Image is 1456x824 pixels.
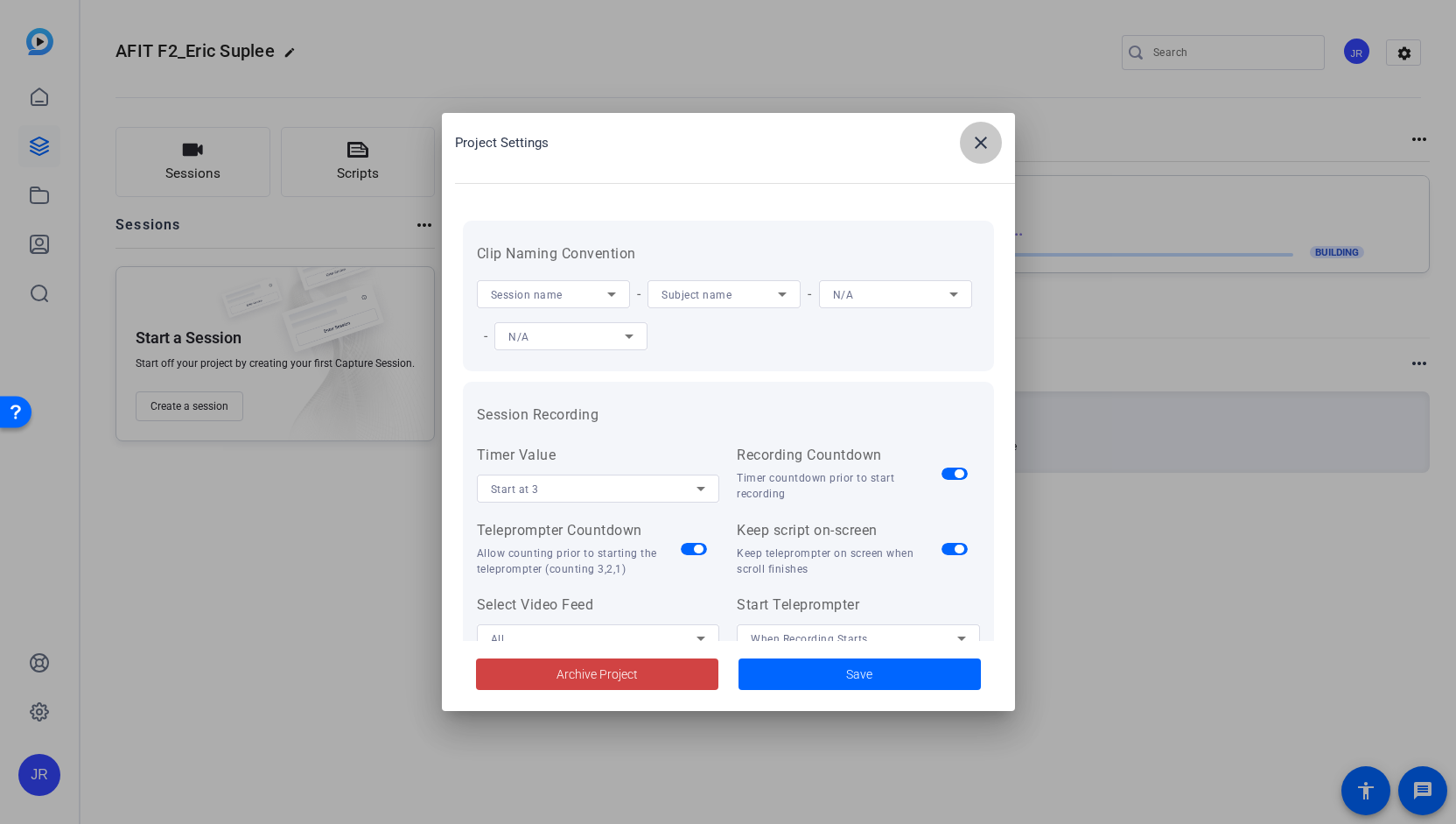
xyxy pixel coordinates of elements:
span: Subject name [661,289,731,301]
span: - [630,285,648,302]
div: Recording Countdown [737,445,941,466]
h3: Session Recording [477,405,980,426]
button: Save [738,658,981,690]
div: Select Video Feed [477,595,720,616]
div: Teleprompter Countdown [477,520,682,541]
button: Archive Project [476,658,718,690]
span: Start at 3 [491,483,539,496]
h3: Clip Naming Convention [477,243,980,264]
span: - [801,285,819,302]
span: - [477,327,495,344]
div: Timer countdown prior to start recording [737,470,941,502]
span: Save [846,666,872,684]
mat-icon: close [970,132,991,153]
span: Session name [491,289,563,301]
span: All [491,633,505,645]
div: Keep script on-screen [737,520,941,541]
div: Allow counting prior to starting the teleprompter (counting 3,2,1) [477,546,682,577]
div: Timer Value [477,445,720,466]
span: Archive Project [556,666,638,684]
div: Start Teleprompter [737,595,980,616]
span: N/A [508,331,529,343]
div: Project Settings [455,122,1015,164]
span: When Recording Starts [751,633,868,645]
span: N/A [833,289,854,301]
div: Keep teleprompter on screen when scroll finishes [737,546,941,577]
